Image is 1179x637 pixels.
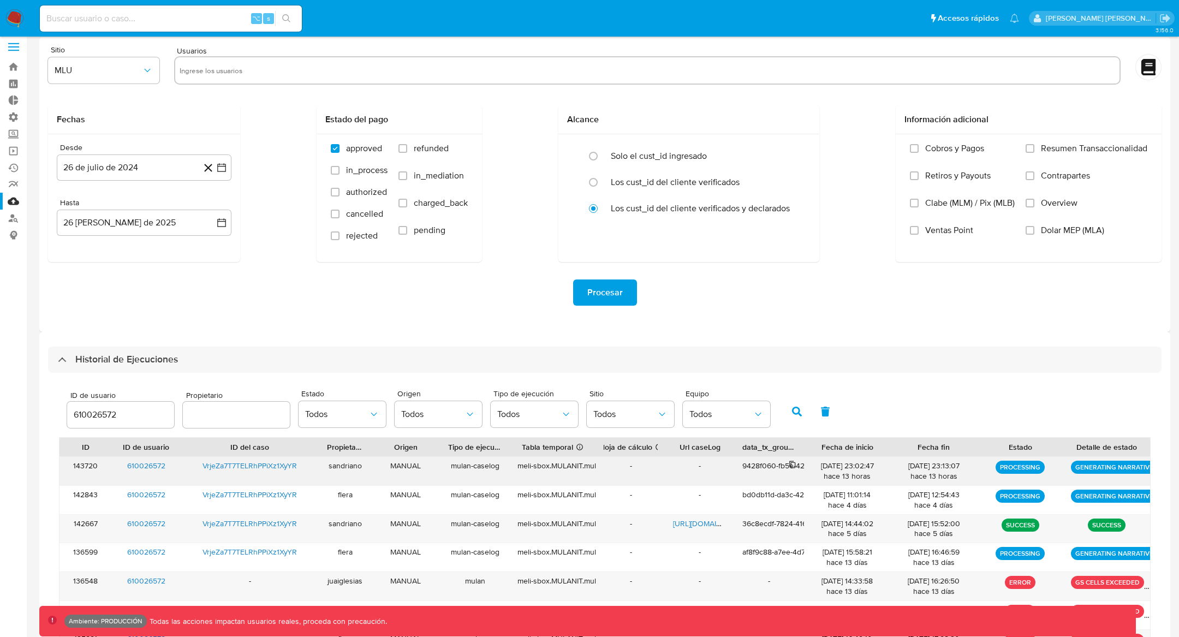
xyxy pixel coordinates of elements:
[938,13,999,24] span: Accesos rápidos
[1159,13,1171,24] a: Salir
[267,13,270,23] span: s
[252,13,260,23] span: ⌥
[147,616,387,627] p: Todas las acciones impactan usuarios reales, proceda con precaución.
[1010,14,1019,23] a: Notificaciones
[275,11,297,26] button: search-icon
[1046,13,1156,23] p: stella.andriano@mercadolibre.com
[40,11,302,26] input: Buscar usuario o caso...
[69,619,142,623] p: Ambiente: PRODUCCIÓN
